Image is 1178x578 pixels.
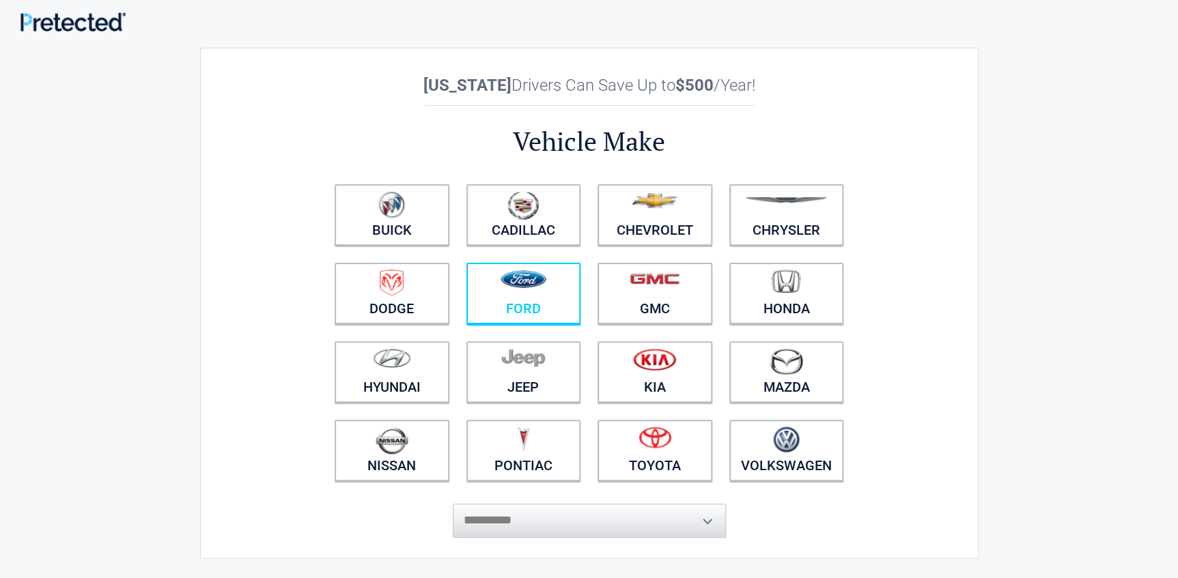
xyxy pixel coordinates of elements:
[633,348,676,371] img: kia
[466,263,581,324] a: Ford
[373,348,411,368] img: hyundai
[639,427,671,448] img: toyota
[466,184,581,246] a: Cadillac
[632,193,677,208] img: chevrolet
[598,341,712,403] a: Kia
[598,184,712,246] a: Chevrolet
[729,420,844,481] a: Volkswagen
[772,270,800,293] img: honda
[507,191,539,220] img: cadillac
[630,273,679,285] img: gmc
[729,263,844,324] a: Honda
[598,263,712,324] a: GMC
[423,76,511,95] b: [US_STATE]
[598,420,712,481] a: Toyota
[380,270,404,296] img: dodge
[773,427,800,453] img: volkswagen
[466,341,581,403] a: Jeep
[326,76,852,95] h2: Drivers Can Save Up to /Year
[466,420,581,481] a: Pontiac
[335,420,449,481] a: Nissan
[729,341,844,403] a: Mazda
[744,197,828,203] img: chrysler
[501,270,546,288] img: ford
[769,348,803,375] img: mazda
[378,191,405,218] img: buick
[675,76,714,95] b: $500
[729,184,844,246] a: Chrysler
[501,348,545,367] img: jeep
[376,427,408,454] img: nissan
[335,263,449,324] a: Dodge
[326,124,852,159] h2: Vehicle Make
[20,12,126,31] img: Main Logo
[335,341,449,403] a: Hyundai
[516,427,530,452] img: pontiac
[335,184,449,246] a: Buick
